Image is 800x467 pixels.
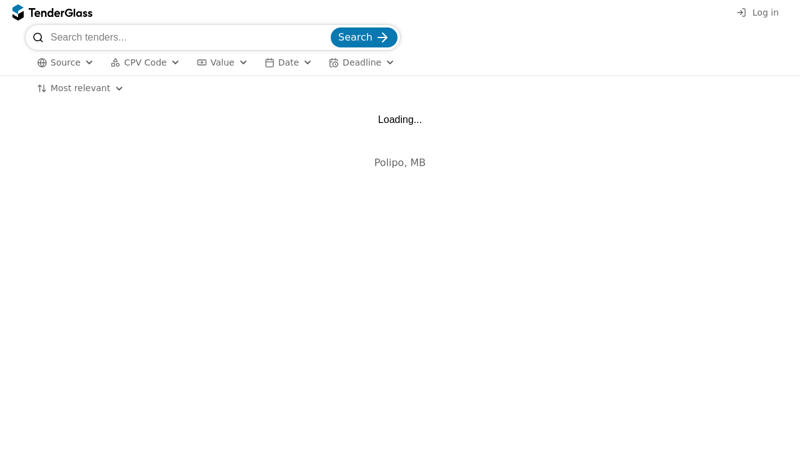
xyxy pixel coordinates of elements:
[278,57,299,67] span: Date
[51,25,328,50] input: Search tenders...
[331,27,398,47] button: Search
[51,57,80,67] span: Source
[324,55,400,71] button: Deadline
[338,31,373,43] span: Search
[733,5,783,21] button: Log in
[124,57,167,67] span: CPV Code
[260,55,318,71] button: Date
[32,55,99,71] button: Source
[210,57,234,67] span: Value
[378,114,422,125] div: Loading...
[192,55,253,71] button: Value
[105,55,185,71] button: CPV Code
[753,7,779,17] span: Log in
[343,57,381,67] span: Deadline
[374,157,426,169] span: Polipo, MB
